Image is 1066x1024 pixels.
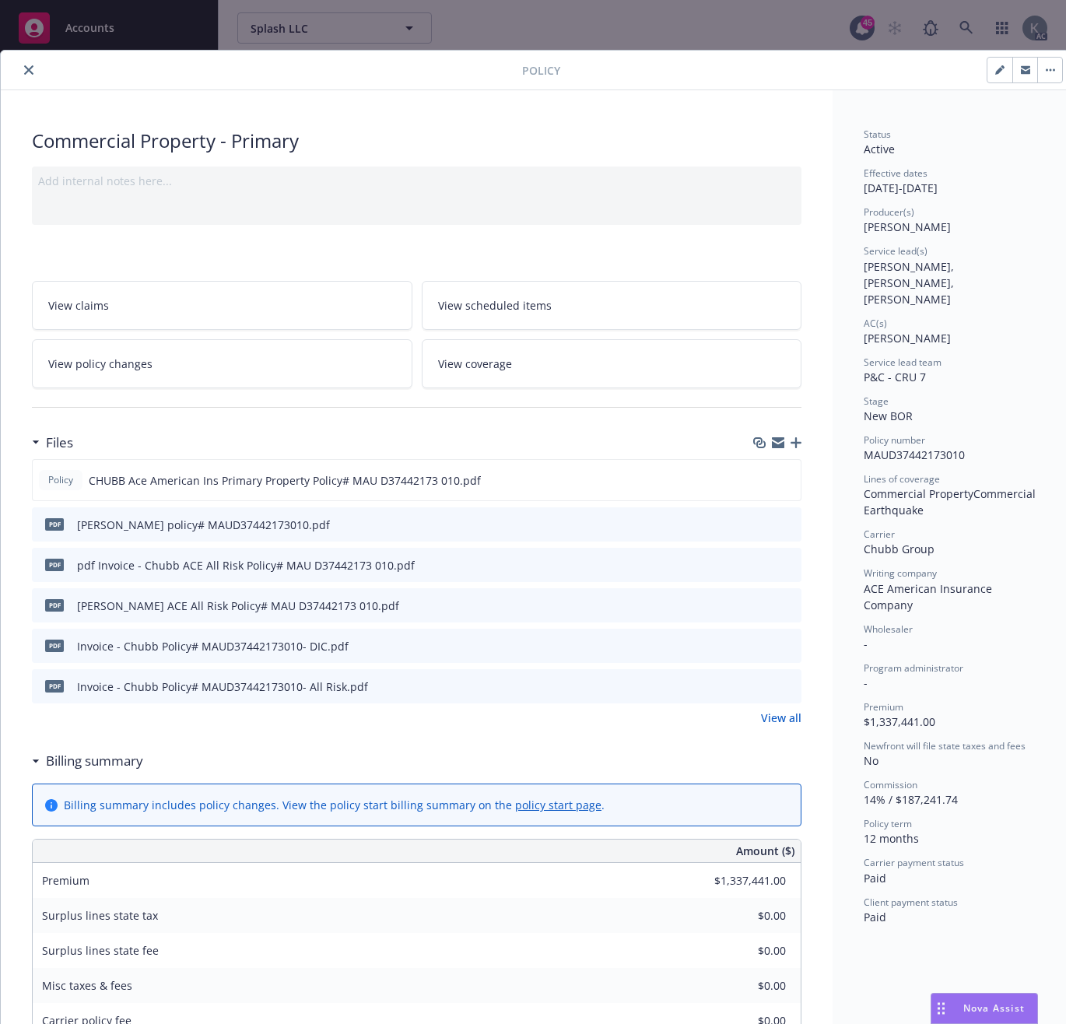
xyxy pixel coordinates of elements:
[694,939,795,963] input: 0.00
[694,869,795,892] input: 0.00
[864,356,942,369] span: Service lead team
[64,797,605,813] div: Billing summary includes policy changes. View the policy start billing summary on the .
[963,1001,1025,1015] span: Nova Assist
[864,910,886,924] span: Paid
[45,640,64,651] span: pdf
[864,259,957,307] span: [PERSON_NAME], [PERSON_NAME], [PERSON_NAME]
[45,559,64,570] span: pdf
[864,622,913,636] span: Wholesaler
[864,486,1039,517] span: Commercial Earthquake
[864,219,951,234] span: [PERSON_NAME]
[864,433,925,447] span: Policy number
[438,297,552,314] span: View scheduled items
[694,904,795,928] input: 0.00
[864,831,919,846] span: 12 months
[864,714,935,729] span: $1,337,441.00
[756,679,769,695] button: download file
[45,680,64,692] span: pdf
[864,700,903,714] span: Premium
[45,518,64,530] span: pdf
[756,638,769,654] button: download file
[515,798,601,812] a: policy start page
[19,61,38,79] button: close
[781,638,795,654] button: preview file
[864,739,1026,752] span: Newfront will file state taxes and fees
[77,557,415,573] div: pdf Invoice - Chubb ACE All Risk Policy# MAU D37442173 010.pdf
[864,581,995,612] span: ACE American Insurance Company
[864,331,951,345] span: [PERSON_NAME]
[77,517,330,533] div: [PERSON_NAME] policy# MAUD37442173010.pdf
[46,751,143,771] h3: Billing summary
[756,472,768,489] button: download file
[864,395,889,408] span: Stage
[864,486,973,501] span: Commercial Property
[42,943,159,958] span: Surplus lines state fee
[864,370,926,384] span: P&C - CRU 7
[32,751,143,771] div: Billing summary
[45,599,64,611] span: pdf
[756,517,769,533] button: download file
[694,974,795,998] input: 0.00
[77,598,399,614] div: [PERSON_NAME] ACE All Risk Policy# MAU D37442173 010.pdf
[780,472,794,489] button: preview file
[48,297,109,314] span: View claims
[864,205,914,219] span: Producer(s)
[32,339,412,388] a: View policy changes
[756,598,769,614] button: download file
[864,167,927,180] span: Effective dates
[42,908,158,923] span: Surplus lines state tax
[781,679,795,695] button: preview file
[864,856,964,869] span: Carrier payment status
[89,472,481,489] span: CHUBB Ace American Ins Primary Property Policy# MAU D37442173 010.pdf
[931,994,951,1023] div: Drag to move
[864,636,868,651] span: -
[48,356,153,372] span: View policy changes
[736,843,794,859] span: Amount ($)
[32,128,801,154] div: Commercial Property - Primary
[781,517,795,533] button: preview file
[38,173,795,189] div: Add internal notes here...
[864,896,958,909] span: Client payment status
[864,566,937,580] span: Writing company
[781,598,795,614] button: preview file
[864,167,1038,196] div: [DATE] - [DATE]
[756,557,769,573] button: download file
[42,873,89,888] span: Premium
[931,993,1038,1024] button: Nova Assist
[32,433,73,453] div: Files
[864,542,935,556] span: Chubb Group
[864,675,868,690] span: -
[864,753,878,768] span: No
[864,317,887,330] span: AC(s)
[864,661,963,675] span: Program administrator
[864,128,891,141] span: Status
[864,244,927,258] span: Service lead(s)
[864,447,965,462] span: MAUD37442173010
[864,792,958,807] span: 14% / $187,241.74
[45,473,76,487] span: Policy
[46,433,73,453] h3: Files
[422,281,802,330] a: View scheduled items
[864,472,940,486] span: Lines of coverage
[864,528,895,541] span: Carrier
[32,281,412,330] a: View claims
[77,679,368,695] div: Invoice - Chubb Policy# MAUD37442173010- All Risk.pdf
[864,817,912,830] span: Policy term
[864,142,895,156] span: Active
[438,356,512,372] span: View coverage
[77,638,349,654] div: Invoice - Chubb Policy# MAUD37442173010- DIC.pdf
[422,339,802,388] a: View coverage
[864,778,917,791] span: Commission
[864,871,886,885] span: Paid
[864,409,913,423] span: New BOR
[522,62,560,79] span: Policy
[42,978,132,993] span: Misc taxes & fees
[761,710,801,726] a: View all
[781,557,795,573] button: preview file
